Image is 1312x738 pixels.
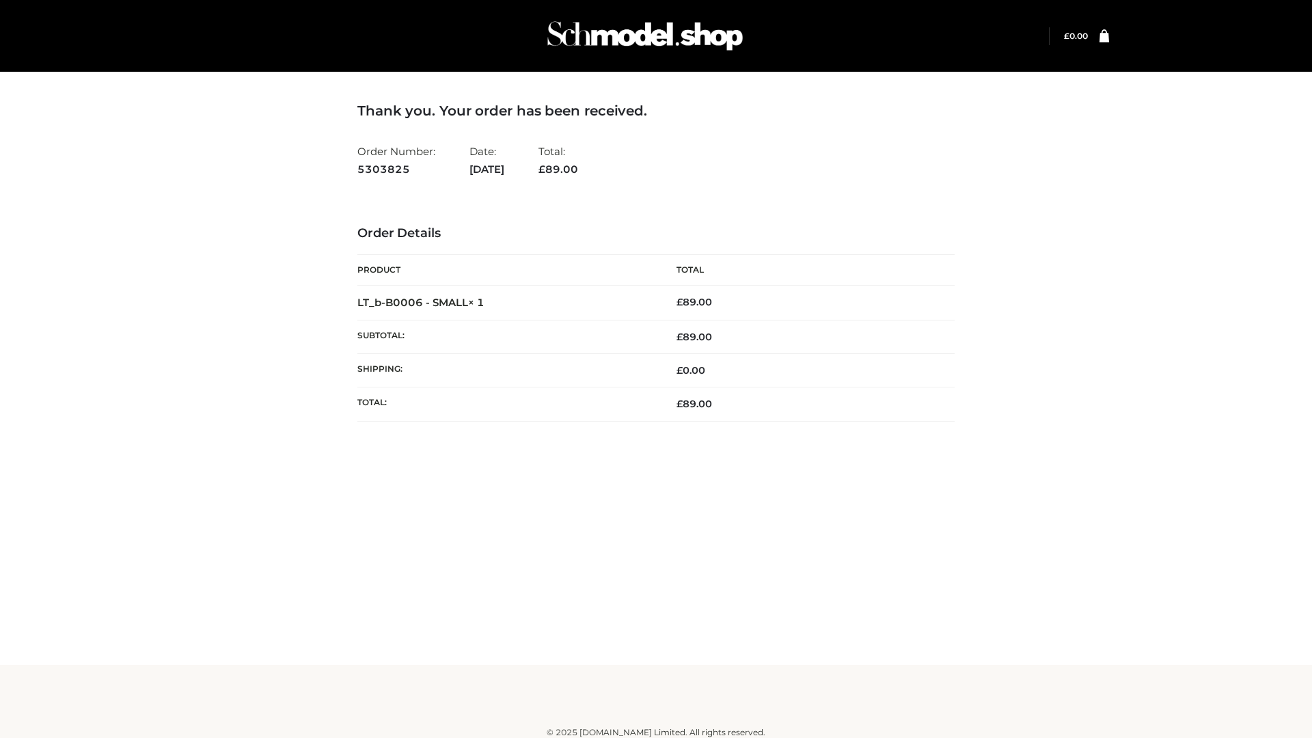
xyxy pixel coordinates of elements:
th: Total: [357,387,656,421]
bdi: 89.00 [676,296,712,308]
li: Date: [469,139,504,181]
h3: Thank you. Your order has been received. [357,102,955,119]
h3: Order Details [357,226,955,241]
th: Product [357,255,656,286]
span: £ [676,331,683,343]
span: £ [676,364,683,377]
bdi: 0.00 [1064,31,1088,41]
th: Subtotal: [357,320,656,353]
a: £0.00 [1064,31,1088,41]
span: £ [538,163,545,176]
span: £ [1064,31,1069,41]
span: £ [676,398,683,410]
th: Shipping: [357,354,656,387]
span: £ [676,296,683,308]
span: 89.00 [538,163,578,176]
li: Order Number: [357,139,435,181]
li: Total: [538,139,578,181]
span: 89.00 [676,398,712,410]
img: Schmodel Admin 964 [543,9,748,63]
th: Total [656,255,955,286]
strong: LT_b-B0006 - SMALL [357,296,484,309]
strong: × 1 [468,296,484,309]
strong: 5303825 [357,161,435,178]
strong: [DATE] [469,161,504,178]
span: 89.00 [676,331,712,343]
bdi: 0.00 [676,364,705,377]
